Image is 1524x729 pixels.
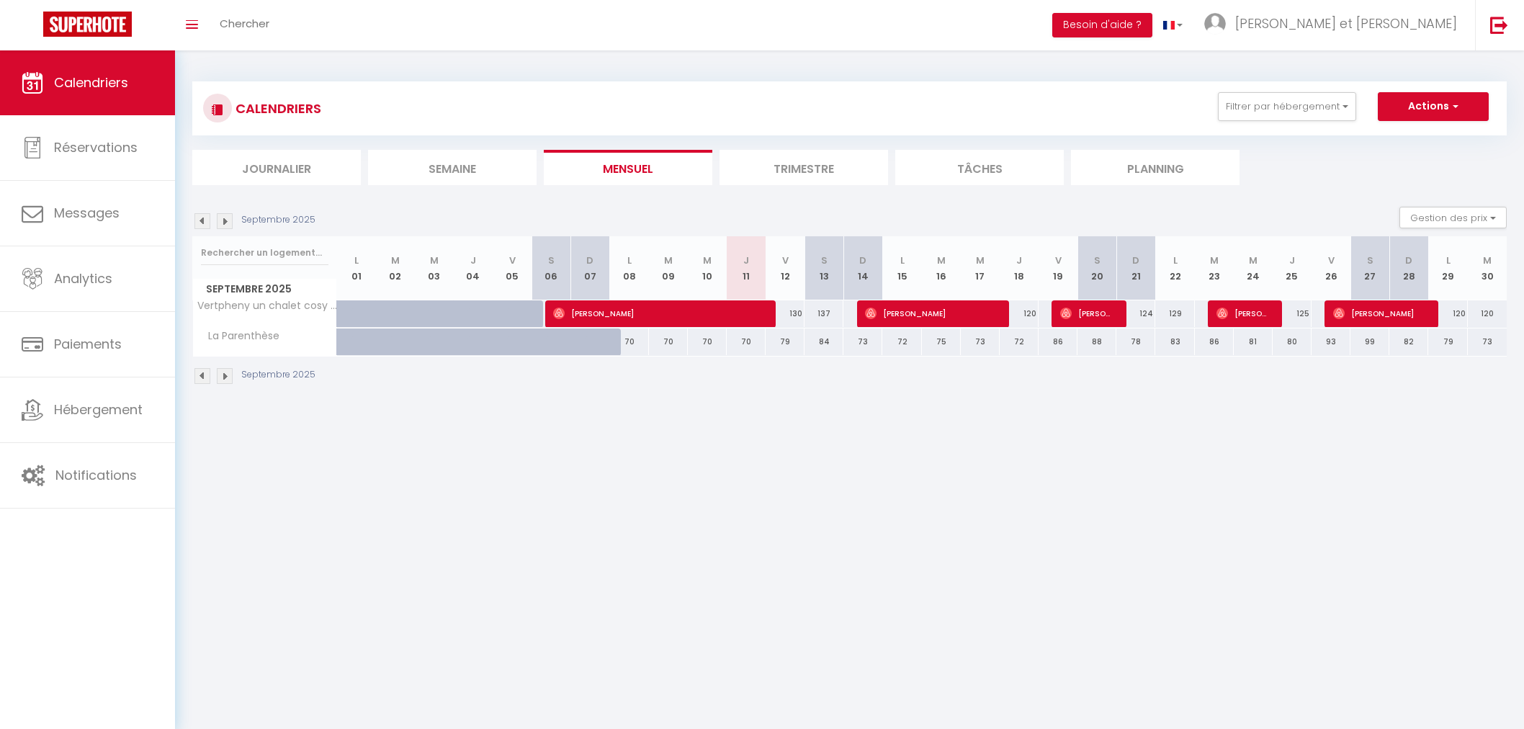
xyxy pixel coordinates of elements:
span: Calendriers [54,73,128,91]
th: 25 [1273,236,1312,300]
abbr: D [1132,254,1139,267]
button: Filtrer par hébergement [1218,92,1356,121]
abbr: S [548,254,555,267]
img: Super Booking [43,12,132,37]
th: 04 [454,236,493,300]
th: 23 [1195,236,1234,300]
th: 14 [843,236,882,300]
abbr: V [1328,254,1335,267]
div: 73 [1468,328,1507,355]
span: Analytics [54,269,112,287]
div: 120 [1000,300,1039,327]
div: 124 [1116,300,1155,327]
div: 75 [922,328,961,355]
span: [PERSON_NAME] [865,300,995,327]
li: Planning [1071,150,1240,185]
p: Septembre 2025 [241,213,315,227]
abbr: M [391,254,400,267]
span: Septembre 2025 [193,279,336,300]
abbr: M [976,254,985,267]
li: Tâches [895,150,1064,185]
div: 72 [1000,328,1039,355]
span: [PERSON_NAME] [1216,300,1268,327]
abbr: D [1405,254,1412,267]
th: 07 [570,236,609,300]
th: 30 [1468,236,1507,300]
div: 70 [688,328,727,355]
img: logout [1490,16,1508,34]
div: 70 [609,328,648,355]
abbr: D [586,254,593,267]
abbr: L [900,254,905,267]
div: 80 [1273,328,1312,355]
li: Mensuel [544,150,712,185]
th: 28 [1389,236,1428,300]
div: 137 [804,300,843,327]
abbr: M [937,254,946,267]
th: 05 [493,236,532,300]
abbr: V [1055,254,1062,267]
th: 06 [532,236,570,300]
div: 73 [843,328,882,355]
span: Hébergement [54,401,143,419]
abbr: V [509,254,516,267]
th: 17 [961,236,1000,300]
abbr: M [703,254,712,267]
abbr: L [627,254,632,267]
th: 09 [649,236,688,300]
h3: CALENDRIERS [232,92,321,125]
th: 24 [1234,236,1273,300]
th: 10 [688,236,727,300]
abbr: L [354,254,359,267]
th: 11 [727,236,766,300]
abbr: S [821,254,828,267]
div: 99 [1350,328,1389,355]
div: 130 [766,300,804,327]
button: Besoin d'aide ? [1052,13,1152,37]
span: Chercher [220,16,269,31]
div: 79 [766,328,804,355]
th: 29 [1428,236,1467,300]
span: [PERSON_NAME] et [PERSON_NAME] [1235,14,1457,32]
abbr: M [664,254,673,267]
button: Gestion des prix [1399,207,1507,228]
abbr: J [1289,254,1295,267]
th: 01 [337,236,376,300]
p: Septembre 2025 [241,368,315,382]
th: 20 [1077,236,1116,300]
input: Rechercher un logement... [201,240,328,266]
abbr: V [782,254,789,267]
div: 83 [1155,328,1194,355]
span: Vertpheny un chalet cosy et calme à 2 pas du lac [195,300,339,311]
div: 88 [1077,328,1116,355]
abbr: D [859,254,866,267]
abbr: M [1210,254,1219,267]
th: 18 [1000,236,1039,300]
span: Messages [54,204,120,222]
th: 26 [1312,236,1350,300]
div: 81 [1234,328,1273,355]
div: 70 [727,328,766,355]
span: Paiements [54,335,122,353]
div: 129 [1155,300,1194,327]
div: 79 [1428,328,1467,355]
div: 120 [1428,300,1467,327]
div: 84 [804,328,843,355]
abbr: M [1483,254,1492,267]
th: 13 [804,236,843,300]
th: 22 [1155,236,1194,300]
div: 72 [882,328,921,355]
button: Actions [1378,92,1489,121]
th: 08 [609,236,648,300]
div: 86 [1195,328,1234,355]
th: 27 [1350,236,1389,300]
abbr: J [743,254,749,267]
th: 12 [766,236,804,300]
abbr: J [470,254,476,267]
th: 16 [922,236,961,300]
li: Trimestre [720,150,888,185]
th: 19 [1039,236,1077,300]
abbr: S [1094,254,1101,267]
li: Semaine [368,150,537,185]
span: La Parenthèse [195,328,283,344]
